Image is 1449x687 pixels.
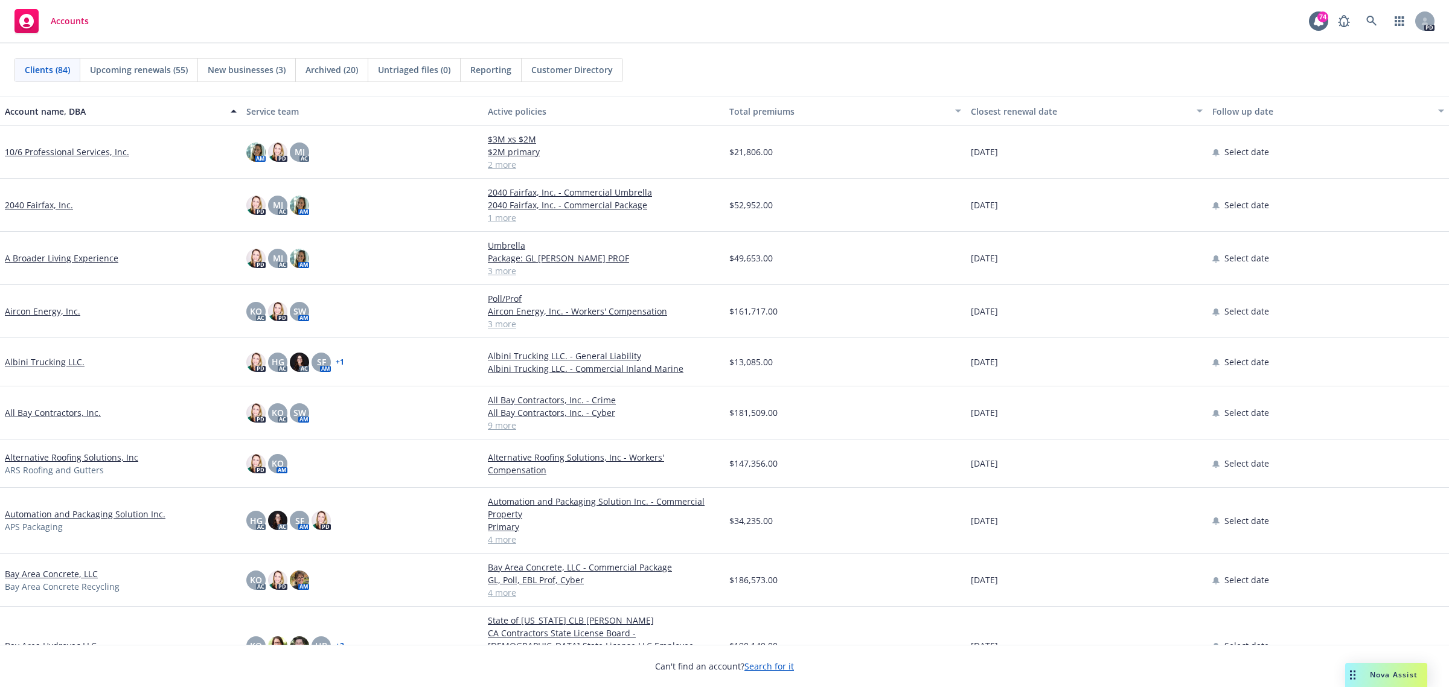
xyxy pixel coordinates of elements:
[246,105,478,118] div: Service team
[315,639,327,652] span: HB
[268,570,287,590] img: photo
[1224,145,1269,158] span: Select date
[246,353,266,372] img: photo
[5,105,223,118] div: Account name, DBA
[5,639,97,652] a: Bay Area Hydrovac LLC
[250,574,262,586] span: KO
[1224,639,1269,652] span: Select date
[488,533,720,546] a: 4 more
[378,63,450,76] span: Untriaged files (0)
[729,574,778,586] span: $186,573.00
[729,252,773,264] span: $49,653.00
[655,660,794,673] span: Can't find an account?
[290,636,309,656] img: photo
[336,359,344,366] a: + 1
[488,145,720,158] a: $2M primary
[488,495,720,520] a: Automation and Packaging Solution Inc. - Commercial Property
[488,406,720,419] a: All Bay Contractors, Inc. - Cyber
[488,520,720,533] a: Primary
[272,356,284,368] span: HG
[305,63,358,76] span: Archived (20)
[5,520,63,533] span: APS Packaging
[729,105,948,118] div: Total premiums
[5,356,85,368] a: Albini Trucking LLC.
[971,145,998,158] span: [DATE]
[971,514,998,527] span: [DATE]
[1224,305,1269,318] span: Select date
[1224,356,1269,368] span: Select date
[488,350,720,362] a: Albini Trucking LLC. - General Liability
[488,158,720,171] a: 2 more
[51,16,89,26] span: Accounts
[470,63,511,76] span: Reporting
[268,636,287,656] img: photo
[246,196,266,215] img: photo
[5,252,118,264] a: A Broader Living Experience
[971,356,998,368] span: [DATE]
[488,451,720,476] a: Alternative Roofing Solutions, Inc - Workers' Compensation
[246,142,266,162] img: photo
[971,305,998,318] span: [DATE]
[1387,9,1412,33] a: Switch app
[1212,105,1431,118] div: Follow up date
[971,639,998,652] span: [DATE]
[272,406,284,419] span: KO
[488,362,720,375] a: Albini Trucking LLC. - Commercial Inland Marine
[729,514,773,527] span: $34,235.00
[1345,663,1427,687] button: Nova Assist
[5,451,138,464] a: Alternative Roofing Solutions, Inc
[488,239,720,252] a: Umbrella
[744,660,794,672] a: Search for it
[488,211,720,224] a: 1 more
[971,105,1189,118] div: Closest renewal date
[250,639,262,652] span: KO
[1224,457,1269,470] span: Select date
[488,292,720,305] a: Poll/Prof
[729,145,773,158] span: $21,806.00
[488,561,720,574] a: Bay Area Concrete, LLC - Commercial Package
[312,511,331,530] img: photo
[25,63,70,76] span: Clients (84)
[488,264,720,277] a: 3 more
[1224,406,1269,419] span: Select date
[971,574,998,586] span: [DATE]
[90,63,188,76] span: Upcoming renewals (55)
[290,249,309,268] img: photo
[5,305,80,318] a: Aircon Energy, Inc.
[729,356,773,368] span: $13,085.00
[488,305,720,318] a: Aircon Energy, Inc. - Workers' Compensation
[295,514,304,527] span: SF
[488,133,720,145] a: $3M xs $2M
[971,406,998,419] span: [DATE]
[966,97,1207,126] button: Closest renewal date
[971,199,998,211] span: [DATE]
[208,63,286,76] span: New businesses (3)
[246,249,266,268] img: photo
[1224,199,1269,211] span: Select date
[488,199,720,211] a: 2040 Fairfax, Inc. - Commercial Package
[5,567,98,580] a: Bay Area Concrete, LLC
[1224,252,1269,264] span: Select date
[290,196,309,215] img: photo
[5,145,129,158] a: 10/6 Professional Services, Inc.
[5,508,165,520] a: Automation and Packaging Solution Inc.
[488,574,720,586] a: GL, Poll, EBL Prof, Cyber
[971,252,998,264] span: [DATE]
[488,105,720,118] div: Active policies
[488,586,720,599] a: 4 more
[336,642,344,650] a: + 2
[729,639,778,652] span: $190,149.00
[268,302,287,321] img: photo
[488,614,720,627] a: State of [US_STATE] CLB [PERSON_NAME]
[729,199,773,211] span: $52,952.00
[488,419,720,432] a: 9 more
[5,406,101,419] a: All Bay Contractors, Inc.
[293,305,306,318] span: SW
[1360,9,1384,33] a: Search
[241,97,483,126] button: Service team
[10,4,94,38] a: Accounts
